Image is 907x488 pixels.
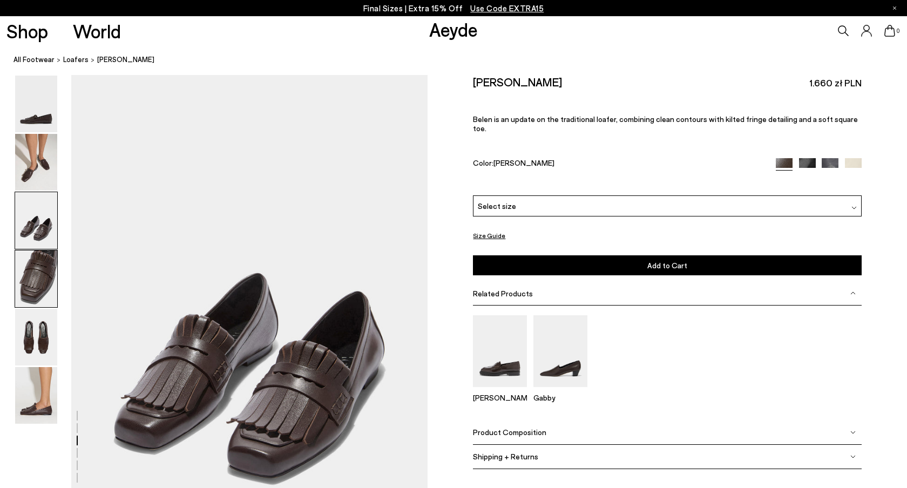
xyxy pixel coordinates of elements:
img: Belen Tassel Loafers - Image 2 [15,134,57,191]
a: 0 [884,25,895,37]
p: [PERSON_NAME] [473,393,527,402]
p: Belen is an update on the traditional loafer, combining clean contours with kilted fringe detaili... [473,114,862,133]
a: Leon Loafers [PERSON_NAME] [473,379,527,402]
div: Color: [473,158,763,171]
img: Leon Loafers [473,315,527,387]
span: [PERSON_NAME] [97,54,154,65]
span: Related Products [473,289,533,298]
p: Gabby [533,393,587,402]
a: Gabby Almond-Toe Loafers Gabby [533,379,587,402]
span: Add to Cart [647,260,687,269]
img: Belen Tassel Loafers - Image 1 [15,76,57,132]
img: svg%3E [851,205,857,211]
img: Belen Tassel Loafers - Image 5 [15,309,57,365]
img: Belen Tassel Loafers - Image 3 [15,192,57,249]
img: svg%3E [850,430,856,435]
img: svg%3E [850,454,856,459]
button: Size Guide [473,229,505,242]
span: Navigate to /collections/ss25-final-sizes [470,3,544,13]
img: Gabby Almond-Toe Loafers [533,315,587,387]
button: Add to Cart [473,255,862,275]
span: Select size [478,200,516,212]
a: World [73,22,121,40]
img: Belen Tassel Loafers - Image 6 [15,367,57,424]
span: Loafers [63,55,89,64]
img: svg%3E [850,290,856,296]
p: Final Sizes | Extra 15% Off [363,2,544,15]
span: 1.660 zł PLN [809,76,862,90]
a: Aeyde [429,18,478,40]
a: Loafers [63,54,89,65]
span: Shipping + Returns [473,452,538,461]
a: Shop [6,22,48,40]
h2: [PERSON_NAME] [473,75,562,89]
nav: breadcrumb [13,45,907,75]
img: Belen Tassel Loafers - Image 4 [15,250,57,307]
span: 0 [895,28,901,34]
a: All Footwear [13,54,55,65]
span: Product Composition [473,428,546,437]
span: [PERSON_NAME] [493,158,554,167]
